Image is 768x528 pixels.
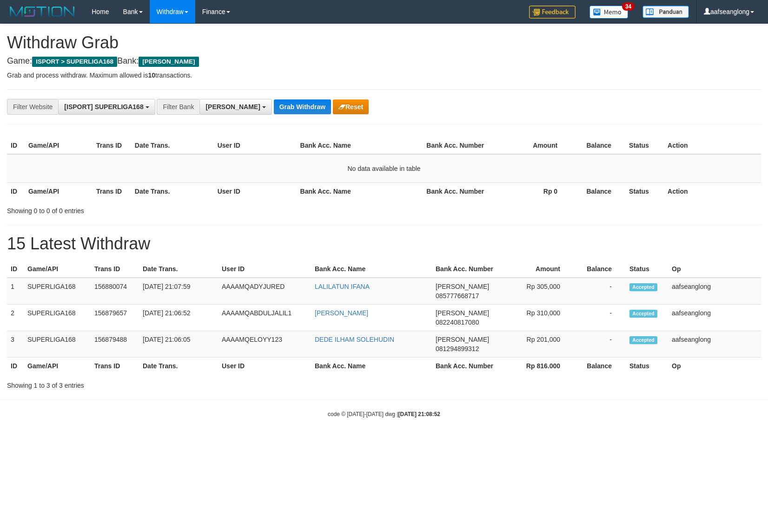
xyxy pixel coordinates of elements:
[668,278,761,305] td: aafseanglong
[7,358,24,375] th: ID
[497,261,574,278] th: Amount
[214,183,297,200] th: User ID
[139,358,218,375] th: Date Trans.
[131,137,214,154] th: Date Trans.
[218,278,311,305] td: AAAAMQADYJURED
[589,6,629,19] img: Button%20Memo.svg
[91,331,139,358] td: 156879488
[7,99,58,115] div: Filter Website
[497,331,574,358] td: Rp 201,000
[7,137,25,154] th: ID
[24,331,91,358] td: SUPERLIGA168
[328,411,440,417] small: code © [DATE]-[DATE] dwg |
[315,336,394,343] a: DEDE ILHAM SOLEHUDIN
[432,358,497,375] th: Bank Acc. Number
[436,345,479,352] span: Copy 081294899312 to clipboard
[333,99,369,114] button: Reset
[529,6,576,19] img: Feedback.jpg
[574,261,626,278] th: Balance
[297,137,423,154] th: Bank Acc. Name
[490,137,571,154] th: Amount
[311,261,432,278] th: Bank Acc. Name
[205,103,260,111] span: [PERSON_NAME]
[7,261,24,278] th: ID
[574,305,626,331] td: -
[315,309,368,317] a: [PERSON_NAME]
[626,358,668,375] th: Status
[91,305,139,331] td: 156879657
[7,331,24,358] td: 3
[7,235,761,253] h1: 15 Latest Withdraw
[148,72,155,79] strong: 10
[25,183,93,200] th: Game/API
[315,283,370,290] a: LALILATUN IFANA
[574,331,626,358] td: -
[24,305,91,331] td: SUPERLIGA168
[625,137,664,154] th: Status
[629,283,657,291] span: Accepted
[629,310,657,318] span: Accepted
[497,358,574,375] th: Rp 816.000
[157,99,199,115] div: Filter Bank
[93,137,131,154] th: Trans ID
[398,411,440,417] strong: [DATE] 21:08:52
[139,57,199,67] span: [PERSON_NAME]
[626,261,668,278] th: Status
[574,278,626,305] td: -
[7,71,761,80] p: Grab and process withdraw. Maximum allowed is transactions.
[7,377,313,390] div: Showing 1 to 3 of 3 entries
[91,278,139,305] td: 156880074
[7,154,761,183] td: No data available in table
[218,261,311,278] th: User ID
[297,183,423,200] th: Bank Acc. Name
[24,358,91,375] th: Game/API
[664,137,761,154] th: Action
[32,57,117,67] span: ISPORT > SUPERLIGA168
[7,278,24,305] td: 1
[574,358,626,375] th: Balance
[436,309,489,317] span: [PERSON_NAME]
[7,57,761,66] h4: Game: Bank:
[7,5,78,19] img: MOTION_logo.png
[668,261,761,278] th: Op
[199,99,271,115] button: [PERSON_NAME]
[218,331,311,358] td: AAAAMQELOYY123
[7,305,24,331] td: 2
[622,2,635,11] span: 34
[24,261,91,278] th: Game/API
[7,33,761,52] h1: Withdraw Grab
[139,261,218,278] th: Date Trans.
[25,137,93,154] th: Game/API
[668,305,761,331] td: aafseanglong
[214,137,297,154] th: User ID
[131,183,214,200] th: Date Trans.
[625,183,664,200] th: Status
[664,183,761,200] th: Action
[218,305,311,331] td: AAAAMQABDULJALIL1
[629,336,657,344] span: Accepted
[139,305,218,331] td: [DATE] 21:06:52
[668,358,761,375] th: Op
[139,331,218,358] td: [DATE] 21:06:05
[571,183,625,200] th: Balance
[24,278,91,305] td: SUPERLIGA168
[274,99,331,114] button: Grab Withdraw
[432,261,497,278] th: Bank Acc. Number
[64,103,143,111] span: [ISPORT] SUPERLIGA168
[490,183,571,200] th: Rp 0
[91,358,139,375] th: Trans ID
[218,358,311,375] th: User ID
[436,283,489,290] span: [PERSON_NAME]
[93,183,131,200] th: Trans ID
[423,137,490,154] th: Bank Acc. Number
[58,99,155,115] button: [ISPORT] SUPERLIGA168
[91,261,139,278] th: Trans ID
[668,331,761,358] td: aafseanglong
[571,137,625,154] th: Balance
[642,6,689,18] img: panduan.png
[139,278,218,305] td: [DATE] 21:07:59
[7,183,25,200] th: ID
[423,183,490,200] th: Bank Acc. Number
[436,292,479,300] span: Copy 085777668717 to clipboard
[497,278,574,305] td: Rp 305,000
